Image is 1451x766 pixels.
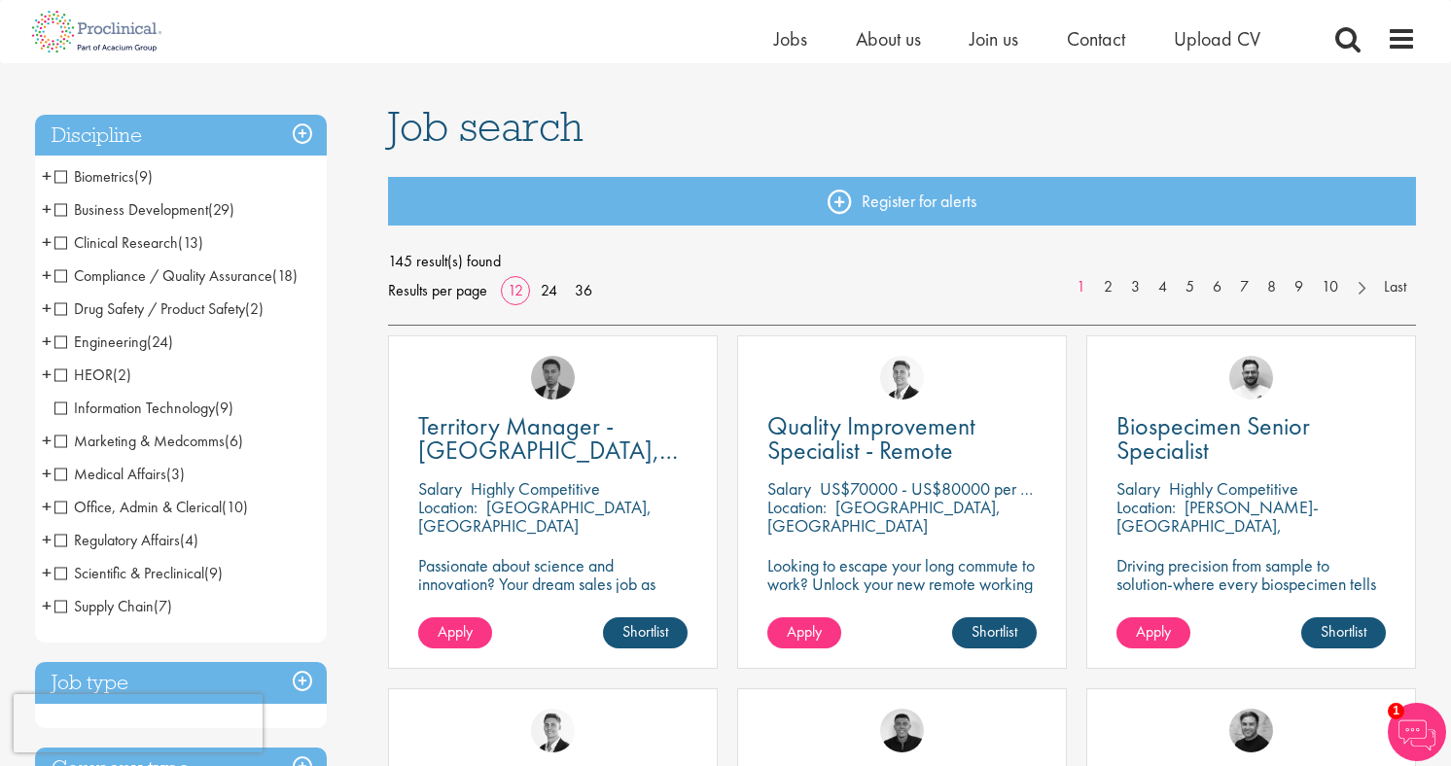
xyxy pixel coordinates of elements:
[54,563,223,583] span: Scientific & Preclinical
[1116,617,1190,648] a: Apply
[531,356,575,400] img: Carl Gbolade
[1116,556,1386,611] p: Driving precision from sample to solution-where every biospecimen tells a story of innovation.
[54,232,203,253] span: Clinical Research
[54,199,234,220] span: Business Development
[166,464,185,484] span: (3)
[767,496,1001,537] p: [GEOGRAPHIC_DATA], [GEOGRAPHIC_DATA]
[568,280,599,300] a: 36
[35,115,327,157] h3: Discipline
[1116,409,1310,467] span: Biospecimen Senior Specialist
[54,497,248,517] span: Office, Admin & Clerical
[1149,276,1177,298] a: 4
[418,409,678,491] span: Territory Manager - [GEOGRAPHIC_DATA], [GEOGRAPHIC_DATA]
[1116,477,1160,500] span: Salary
[154,596,172,616] span: (7)
[1116,414,1386,463] a: Biospecimen Senior Specialist
[418,496,652,537] p: [GEOGRAPHIC_DATA], [GEOGRAPHIC_DATA]
[1229,709,1273,752] img: Peter Duvall
[418,556,688,611] p: Passionate about science and innovation? Your dream sales job as Territory Manager awaits!
[42,261,52,290] span: +
[970,26,1018,52] a: Join us
[178,232,203,253] span: (13)
[35,662,327,704] h3: Job type
[418,496,478,518] span: Location:
[54,199,208,220] span: Business Development
[774,26,807,52] a: Jobs
[42,492,52,521] span: +
[767,496,827,518] span: Location:
[1116,496,1176,518] span: Location:
[54,398,233,418] span: Information Technology
[767,477,811,500] span: Salary
[1121,276,1150,298] a: 3
[767,556,1037,630] p: Looking to escape your long commute to work? Unlock your new remote working position with this ex...
[388,276,487,305] span: Results per page
[501,280,530,300] a: 12
[1174,26,1260,52] span: Upload CV
[1176,276,1204,298] a: 5
[42,426,52,455] span: +
[42,360,52,389] span: +
[531,709,575,752] a: George Watson
[1374,276,1416,298] a: Last
[418,477,462,500] span: Salary
[1136,621,1171,642] span: Apply
[438,621,473,642] span: Apply
[225,431,243,451] span: (6)
[54,265,298,286] span: Compliance / Quality Assurance
[1230,276,1258,298] a: 7
[204,563,223,583] span: (9)
[113,365,131,385] span: (2)
[42,591,52,620] span: +
[54,464,166,484] span: Medical Affairs
[1229,356,1273,400] img: Emile De Beer
[1169,477,1298,500] p: Highly Competitive
[820,477,1064,500] p: US$70000 - US$80000 per annum
[54,431,225,451] span: Marketing & Medcomms
[1257,276,1286,298] a: 8
[1312,276,1348,298] a: 10
[388,177,1417,226] a: Register for alerts
[1388,703,1404,719] span: 1
[54,331,147,352] span: Engineering
[471,477,600,500] p: Highly Competitive
[42,525,52,554] span: +
[54,530,198,550] span: Regulatory Affairs
[42,327,52,356] span: +
[418,617,492,648] a: Apply
[54,464,185,484] span: Medical Affairs
[147,331,173,352] span: (24)
[14,694,263,752] iframe: reCAPTCHA
[1116,496,1319,555] p: [PERSON_NAME]-[GEOGRAPHIC_DATA], [GEOGRAPHIC_DATA]
[952,617,1037,648] a: Shortlist
[418,414,688,463] a: Territory Manager - [GEOGRAPHIC_DATA], [GEOGRAPHIC_DATA]
[54,365,113,385] span: HEOR
[42,294,52,323] span: +
[42,459,52,488] span: +
[767,409,975,467] span: Quality Improvement Specialist - Remote
[1203,276,1231,298] a: 6
[603,617,688,648] a: Shortlist
[54,497,222,517] span: Office, Admin & Clerical
[245,298,264,319] span: (2)
[856,26,921,52] a: About us
[54,431,243,451] span: Marketing & Medcomms
[1388,703,1446,761] img: Chatbot
[1067,26,1125,52] a: Contact
[54,530,180,550] span: Regulatory Affairs
[1285,276,1313,298] a: 9
[54,365,131,385] span: HEOR
[42,227,52,257] span: +
[180,530,198,550] span: (4)
[787,621,822,642] span: Apply
[42,558,52,587] span: +
[880,709,924,752] img: Christian Andersen
[54,166,153,187] span: Biometrics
